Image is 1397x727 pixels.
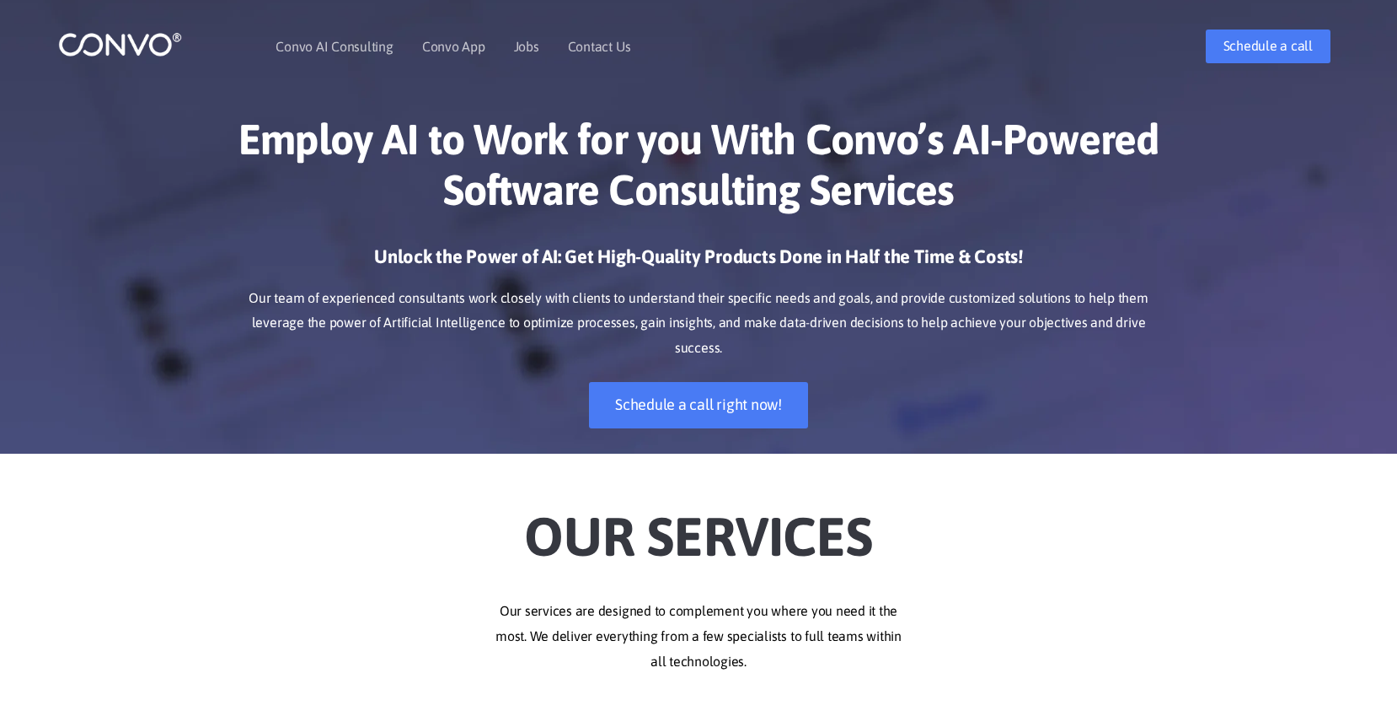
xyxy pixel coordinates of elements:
[422,40,485,53] a: Convo App
[589,382,808,428] a: Schedule a call right now!
[1206,30,1330,63] a: Schedule a call
[514,40,539,53] a: Jobs
[276,40,393,53] a: Convo AI Consulting
[231,479,1166,574] h2: Our Services
[231,599,1166,675] p: Our services are designed to complement you where you need it the most. We deliver everything fro...
[231,245,1166,282] h3: Unlock the Power of AI: Get High-Quality Products Done in Half the Time & Costs!
[231,114,1166,228] h1: Employ AI to Work for you With Convo’s AI-Powered Software Consulting Services
[568,40,631,53] a: Contact Us
[58,31,182,57] img: logo_1.png
[231,286,1166,362] p: Our team of experienced consultants work closely with clients to understand their specific needs ...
